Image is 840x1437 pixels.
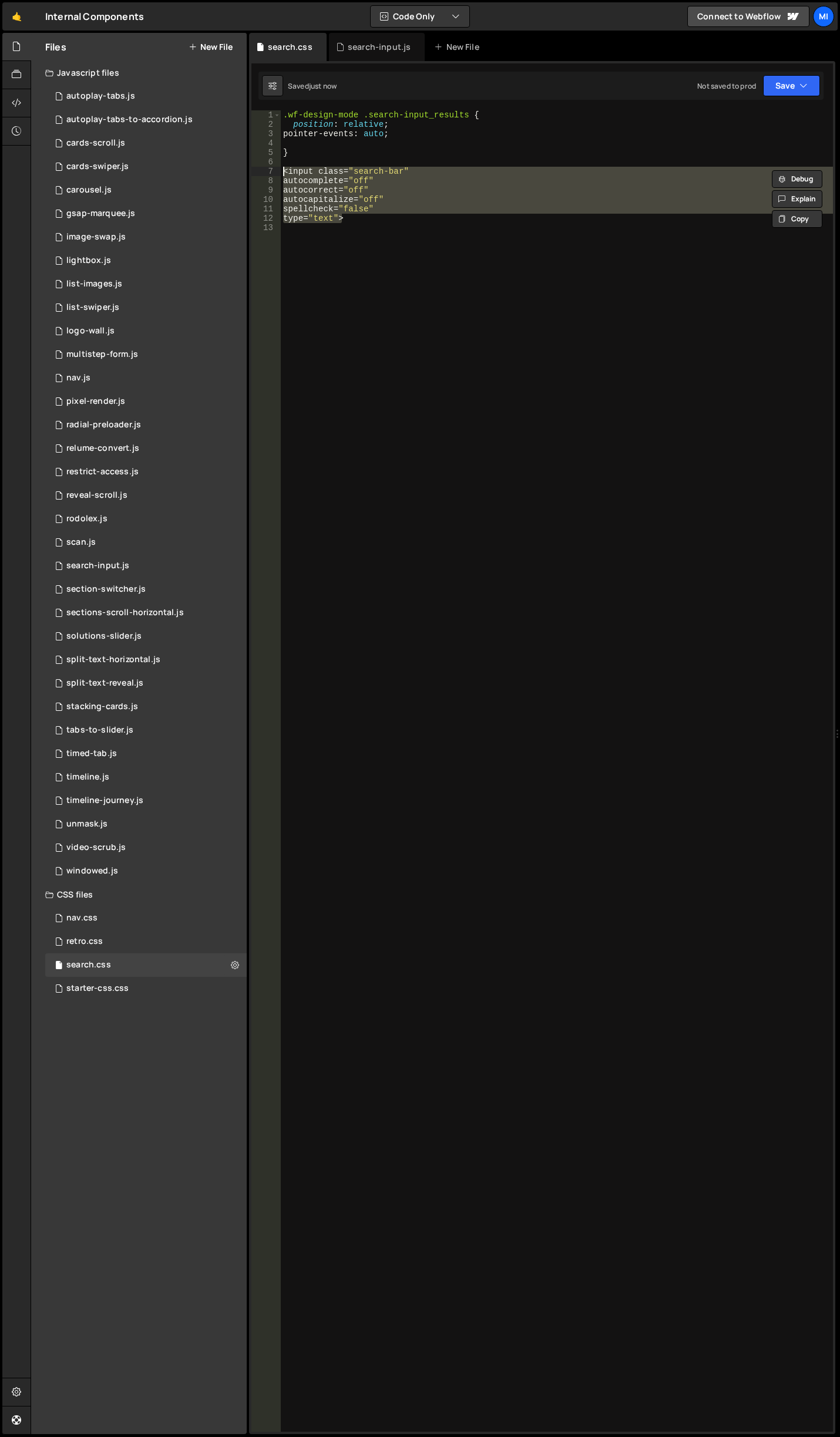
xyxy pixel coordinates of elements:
div: 15229/44591.js [45,531,247,554]
div: 8 [251,176,281,185]
div: 15229/40083.js [45,601,247,625]
div: nav.js [66,373,90,383]
div: search.css [66,960,111,970]
div: 15229/46482.js [45,648,247,672]
div: cards-scroll.js [66,138,125,149]
div: nav.css [66,913,98,923]
div: 3 [251,129,281,139]
div: 15229/42881.css [45,906,247,930]
a: Connect to Webflow [687,6,809,27]
div: 15229/40471.js [45,296,247,319]
div: search.css [268,41,313,53]
div: 15229/45385.js [45,390,247,413]
button: New File [189,42,233,52]
div: 10 [251,195,281,204]
div: Internal Components [45,9,144,23]
div: windowed.js [66,866,118,876]
div: split-text-horizontal.js [66,655,160,665]
div: New File [434,41,483,53]
div: just now [309,81,337,91]
div: 15229/44459.js [45,178,247,202]
div: 1 [251,110,281,120]
div: sections-scroll-horizontal.js [66,608,184,618]
div: 15229/46548.js [45,859,247,883]
div: 15229/42065.js [45,343,247,366]
div: 15229/41835.js [45,742,247,765]
div: relume-convert.js [66,443,139,454]
div: 15229/46528.js [45,789,247,812]
div: search-input.js [348,41,411,53]
div: reveal-scroll.js [66,490,127,501]
div: 15229/46530.css [45,930,247,953]
div: 15229/45355.js [45,413,247,437]
div: 15229/44929.js [45,202,247,225]
div: gsap-marquee.js [66,208,135,219]
div: 15229/42536.js [45,272,247,296]
a: 🤙 [2,2,31,31]
div: restrict-access.js [66,467,139,477]
button: Code Only [371,6,469,27]
div: 15229/44949.js [45,460,247,484]
a: Mi [813,6,834,27]
div: 7 [251,167,281,176]
div: autoplay-tabs-to-accordion.js [66,114,193,125]
div: pixel-render.js [66,396,125,407]
div: 15229/43870.js [45,319,247,343]
div: 15229/42882.js [45,366,247,390]
div: 15229/42835.js [45,578,247,601]
div: rodolex.js [66,514,107,524]
div: image-swap.js [66,232,126,242]
div: 15229/43817.js [45,155,247,178]
div: 13 [251,223,281,232]
div: scan.js [66,537,96,548]
div: list-images.js [66,279,122,289]
div: retro.css [66,936,103,947]
div: 15229/43816.js [45,85,247,108]
div: 15229/45309.js [45,695,247,718]
div: 15229/46034.js [45,437,247,460]
div: 15229/46381.js [45,836,247,859]
div: radial-preloader.js [66,420,141,430]
div: 11 [251,204,281,214]
div: search-input.js [66,561,129,571]
div: carousel.js [66,185,112,195]
div: 15229/44635.js [45,108,247,131]
div: video-scrub.js [66,842,126,853]
div: 15229/39976.js [45,625,247,648]
div: 15229/43871.js [45,131,247,155]
div: logo-wall.js [66,326,115,336]
div: timed-tab.js [66,748,117,759]
div: 15229/45755.js [45,225,247,249]
div: section-switcher.js [66,584,146,595]
div: timeline-journey.js [66,795,143,806]
div: 9 [251,185,281,195]
div: 12 [251,214,281,223]
div: 15229/46478.js [45,507,247,531]
div: split-text-reveal.js [66,678,143,689]
div: Saved [288,81,337,91]
div: tabs-to-slider.js [66,725,133,736]
h2: Files [45,41,66,53]
div: starter-css.css [66,983,129,994]
button: Copy [772,210,822,228]
button: Debug [772,170,822,188]
div: lightbox.js [66,255,111,266]
div: 15229/46655.css [45,953,247,977]
div: cards-swiper.js [66,161,129,172]
div: list-swiper.js [66,302,119,313]
div: solutions-slider.js [66,631,142,642]
div: autoplay-tabs.js [66,91,135,102]
div: 2 [251,120,281,129]
button: Explain [772,190,822,208]
button: Save [763,75,820,96]
div: 4 [251,139,281,148]
div: CSS files [31,883,247,906]
div: 5 [251,148,281,157]
div: 15229/45389.js [45,484,247,507]
div: 15229/46654.js [45,554,247,578]
div: 15229/44590.js [45,765,247,789]
div: 6 [251,157,281,167]
div: timeline.js [66,772,109,782]
div: 15229/40118.js [45,672,247,695]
